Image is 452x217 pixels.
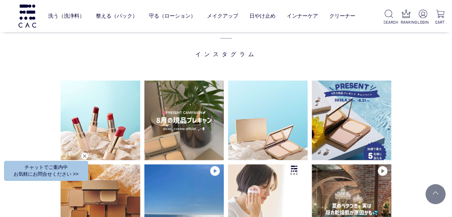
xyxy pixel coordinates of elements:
a: 守る（ローション） [149,7,196,25]
a: LOGIN [418,10,428,25]
p: CART [435,19,446,25]
a: 洗う（洗浄料） [48,7,85,25]
a: クリーナー [329,7,355,25]
p: RANKING [401,19,411,25]
img: Photo by cac_cosme.official [228,80,308,160]
a: CART [435,10,446,25]
p: LOGIN [418,19,428,25]
p: SEARCH [383,19,394,25]
a: 整える（パック） [96,7,138,25]
a: SEARCH [383,10,394,25]
img: Photo by cac_cosme.official [61,80,140,160]
a: 日やけ止め [249,7,276,25]
a: インナーケア [287,7,318,25]
img: Photo by cac_cosme.official [312,80,391,160]
img: logo [17,4,37,27]
a: メイクアップ [207,7,238,25]
span: インスタグラム [57,26,395,58]
a: RANKING [401,10,411,25]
